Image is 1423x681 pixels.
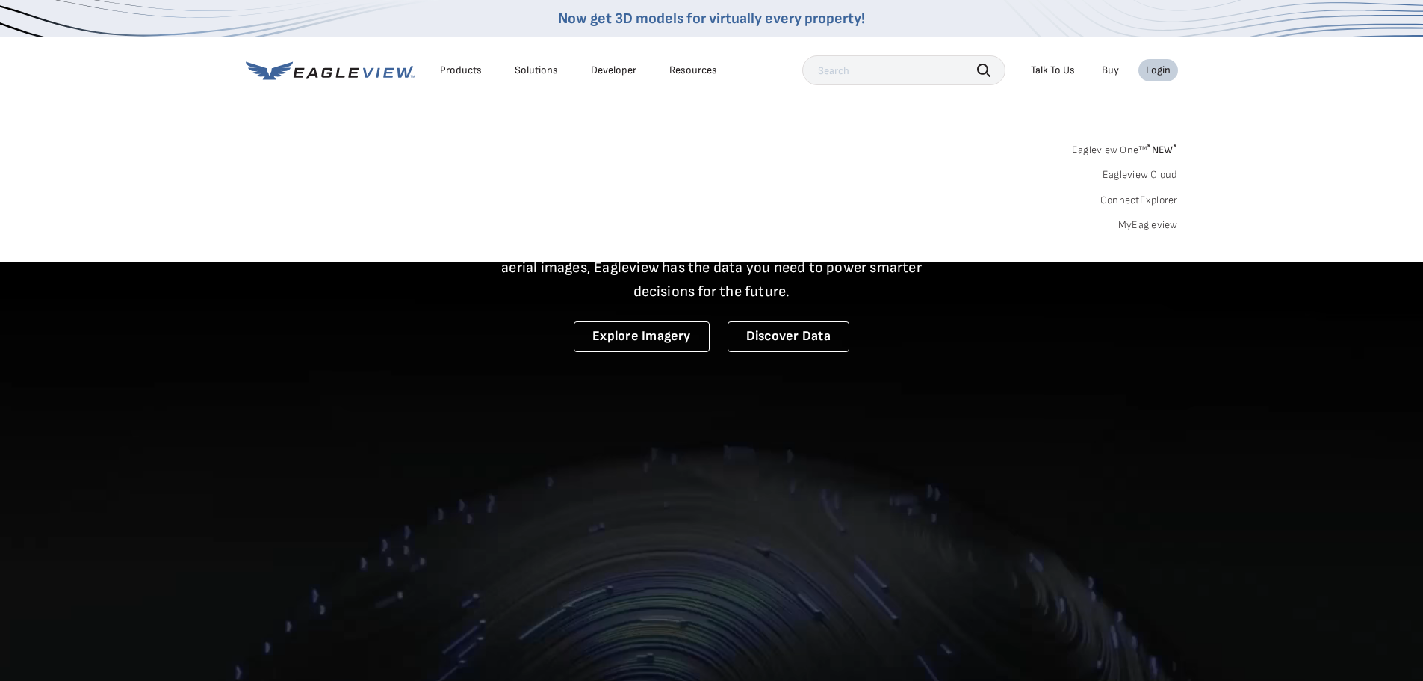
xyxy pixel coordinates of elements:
[728,321,849,352] a: Discover Data
[1072,139,1178,156] a: Eagleview One™*NEW*
[483,232,940,303] p: A new era starts here. Built on more than 3.5 billion high-resolution aerial images, Eagleview ha...
[669,64,717,77] div: Resources
[1102,64,1119,77] a: Buy
[440,64,482,77] div: Products
[574,321,710,352] a: Explore Imagery
[1118,218,1178,232] a: MyEagleview
[515,64,558,77] div: Solutions
[1103,168,1178,182] a: Eagleview Cloud
[591,64,636,77] a: Developer
[1146,64,1171,77] div: Login
[1147,144,1177,156] span: NEW
[1100,194,1178,207] a: ConnectExplorer
[802,55,1005,85] input: Search
[558,10,865,28] a: Now get 3D models for virtually every property!
[1031,64,1075,77] div: Talk To Us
